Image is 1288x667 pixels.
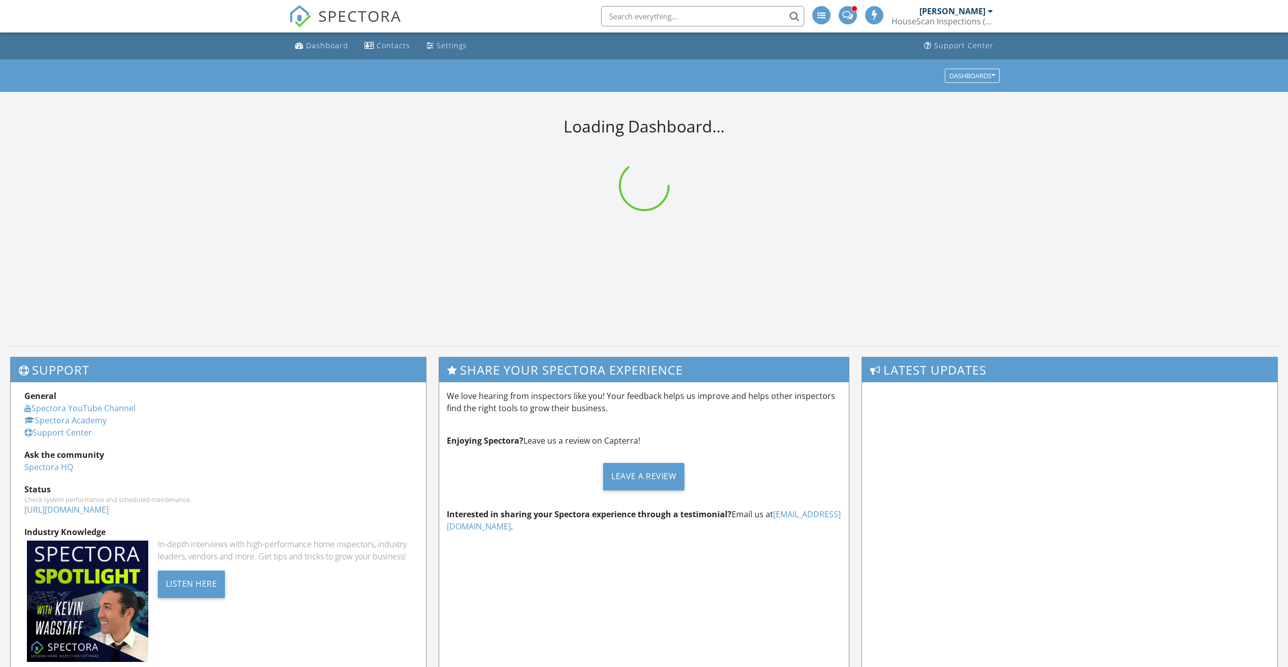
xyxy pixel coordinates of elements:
a: Spectora YouTube Channel [24,403,136,414]
strong: General [24,390,56,402]
p: Leave us a review on Capterra! [447,435,841,447]
button: Dashboards [945,69,1000,83]
div: Settings [437,41,467,50]
div: Ask the community [24,449,412,461]
a: Support Center [24,427,92,438]
img: The Best Home Inspection Software - Spectora [289,5,311,27]
div: Check system performance and scheduled maintenance. [24,495,412,504]
div: Dashboard [306,41,348,50]
div: Contacts [377,41,410,50]
h3: Share Your Spectora Experience [439,357,848,382]
strong: Interested in sharing your Spectora experience through a testimonial? [447,509,732,520]
h3: Latest Updates [862,357,1277,382]
a: Settings [422,37,471,55]
h3: Support [11,357,426,382]
a: Leave a Review [447,455,841,498]
input: Search everything... [601,6,804,26]
p: Email us at . [447,508,841,532]
img: Spectoraspolightmain [27,541,148,662]
span: SPECTORA [318,5,402,26]
div: In-depth interviews with high-performance home inspectors, industry leaders, vendors and more. Ge... [158,538,413,562]
a: Spectora Academy [24,415,107,426]
strong: Enjoying Spectora? [447,435,523,446]
a: Spectora HQ [24,461,73,473]
div: Status [24,483,412,495]
div: Support Center [934,41,994,50]
a: Contacts [360,37,414,55]
a: Support Center [920,37,998,55]
div: [PERSON_NAME] [919,6,985,16]
p: We love hearing from inspectors like you! Your feedback helps us improve and helps other inspecto... [447,390,841,414]
div: Leave a Review [603,463,684,490]
div: HouseScan Inspections (HOME) [891,16,993,26]
div: Industry Knowledge [24,526,412,538]
a: SPECTORA [289,14,402,35]
a: [URL][DOMAIN_NAME] [24,504,109,515]
a: Listen Here [158,578,225,589]
a: Dashboard [291,37,352,55]
div: Dashboards [949,72,995,79]
div: Listen Here [158,571,225,598]
a: [EMAIL_ADDRESS][DOMAIN_NAME] [447,509,841,532]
